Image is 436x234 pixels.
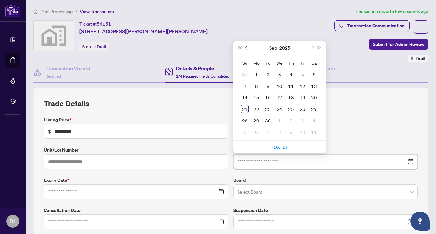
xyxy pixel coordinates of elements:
[45,74,61,79] span: Required
[253,128,260,136] div: 6
[308,57,320,69] th: Sa
[299,82,306,90] div: 12
[276,105,283,113] div: 24
[5,5,20,17] img: logo
[239,115,251,126] td: 2025-09-28
[297,126,308,138] td: 2025-10-10
[79,28,208,35] span: [STREET_ADDRESS][PERSON_NAME][PERSON_NAME]
[299,94,306,101] div: 19
[276,82,283,90] div: 10
[251,126,262,138] td: 2025-10-06
[44,146,228,154] label: Unit/Lot Number
[299,105,306,113] div: 26
[44,177,228,184] label: Expiry Date
[310,105,318,113] div: 27
[264,128,272,136] div: 7
[176,64,229,72] h4: Details & People
[310,71,318,78] div: 6
[276,71,283,78] div: 3
[241,117,249,124] div: 28
[44,207,228,214] label: Cancellation Date
[239,92,251,103] td: 2025-09-14
[239,80,251,92] td: 2025-09-07
[297,103,308,115] td: 2025-09-26
[419,25,423,29] span: ellipsis
[410,212,430,231] button: Open asap
[269,41,277,54] button: Choose a month
[297,57,308,69] th: Fr
[262,92,274,103] td: 2025-09-16
[299,71,306,78] div: 5
[287,82,295,90] div: 11
[316,41,323,54] button: Next year (Control + right)
[251,103,262,115] td: 2025-09-22
[262,126,274,138] td: 2025-10-07
[241,128,249,136] div: 5
[287,71,295,78] div: 4
[251,57,262,69] th: Mo
[239,103,251,115] td: 2025-09-21
[262,103,274,115] td: 2025-09-23
[276,128,283,136] div: 8
[262,115,274,126] td: 2025-09-30
[310,117,318,124] div: 4
[299,117,306,124] div: 3
[274,80,285,92] td: 2025-09-10
[416,55,426,62] span: Draft
[233,207,418,214] label: Suspension Date
[264,94,272,101] div: 16
[299,128,306,136] div: 10
[97,44,107,50] span: Draft
[33,9,38,14] span: home
[310,128,318,136] div: 11
[308,126,320,138] td: 2025-10-11
[236,41,243,54] button: Last year (Control + left)
[176,74,229,79] span: 1/4 Required Fields Completed
[272,144,287,150] a: [DATE]
[44,98,418,109] h2: Trade Details
[297,80,308,92] td: 2025-09-12
[233,177,418,184] label: Board
[274,126,285,138] td: 2025-10-08
[279,41,290,54] button: Choose a year
[285,69,297,80] td: 2025-09-04
[251,92,262,103] td: 2025-09-15
[9,217,17,226] span: DL
[297,92,308,103] td: 2025-09-19
[285,115,297,126] td: 2025-10-02
[79,20,111,28] div: Ticket #:
[243,41,250,54] button: Previous month (PageUp)
[308,115,320,126] td: 2025-10-04
[262,57,274,69] th: Tu
[285,80,297,92] td: 2025-09-11
[251,80,262,92] td: 2025-09-08
[276,94,283,101] div: 17
[253,94,260,101] div: 15
[285,126,297,138] td: 2025-10-09
[253,71,260,78] div: 1
[45,64,91,72] h4: Transaction Wizard
[241,105,249,113] div: 21
[48,128,51,135] span: $
[239,57,251,69] th: Su
[309,41,316,54] button: Next month (PageDown)
[308,92,320,103] td: 2025-09-20
[308,69,320,80] td: 2025-09-06
[262,80,274,92] td: 2025-09-09
[287,94,295,101] div: 18
[274,115,285,126] td: 2025-10-01
[285,57,297,69] th: Th
[310,94,318,101] div: 20
[297,69,308,80] td: 2025-09-05
[253,117,260,124] div: 29
[241,71,249,78] div: 31
[287,105,295,113] div: 25
[264,71,272,78] div: 2
[373,39,424,49] span: Submit for Admin Review
[285,103,297,115] td: 2025-09-25
[75,8,77,15] li: /
[40,9,73,14] span: Deal Processing
[274,92,285,103] td: 2025-09-17
[34,21,74,51] img: svg%3e
[297,115,308,126] td: 2025-10-03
